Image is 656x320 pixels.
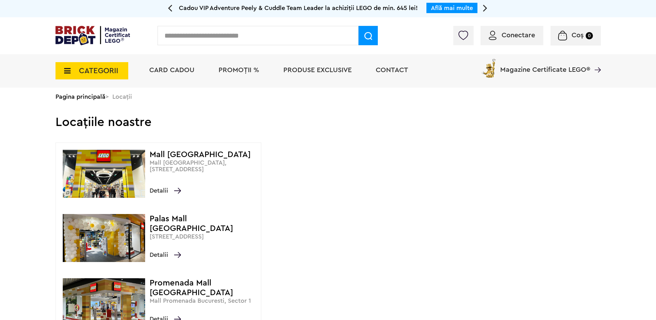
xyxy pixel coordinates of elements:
[150,214,258,233] h4: Palas Mall [GEOGRAPHIC_DATA]
[500,57,590,73] span: Magazine Certificate LEGO®
[79,67,118,75] span: CATEGORII
[283,67,352,74] a: Produse exclusive
[150,186,181,195] span: Detalii
[219,67,259,74] a: PROMOȚII %
[150,298,258,304] p: Mall Promenada Bucuresti, Sector 1
[489,32,535,39] a: Conectare
[572,32,584,39] span: Coș
[55,88,601,106] div: > Locații
[586,32,593,39] small: 0
[55,106,601,129] h2: Locațiile noastre
[150,150,258,159] h4: Mall [GEOGRAPHIC_DATA]
[590,57,601,64] a: Magazine Certificate LEGO®
[431,5,473,11] a: Află mai multe
[376,67,408,74] a: Contact
[150,159,258,173] p: Mall [GEOGRAPHIC_DATA], [STREET_ADDRESS]
[55,94,105,100] a: Pagina principală
[150,278,258,298] h4: Promenada Mall [GEOGRAPHIC_DATA]
[179,5,418,11] span: Cadou VIP Adventure Peely & Cuddle Team Leader la achiziții LEGO de min. 645 lei!
[149,67,194,74] a: Card Cadou
[150,250,181,260] span: Detalii
[150,233,258,240] p: [STREET_ADDRESS]
[502,32,535,39] span: Conectare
